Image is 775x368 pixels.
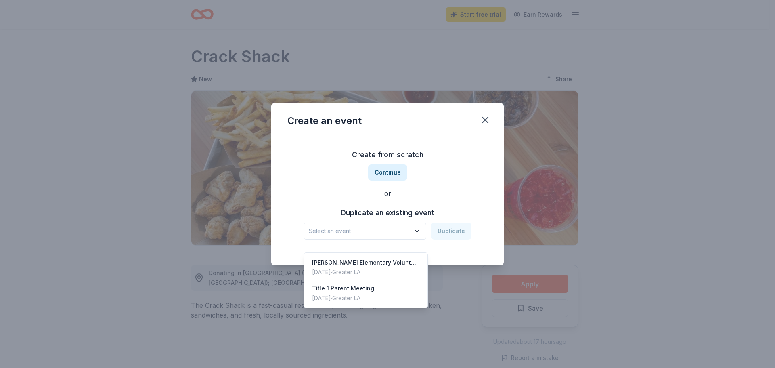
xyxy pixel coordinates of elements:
[312,293,374,303] div: [DATE] · Greater LA
[312,284,374,293] div: Title 1 Parent Meeting
[304,223,426,240] button: Select an event
[309,226,410,236] span: Select an event
[312,258,419,267] div: [PERSON_NAME] Elementary Volunteer Appreciation
[304,252,428,308] div: Select an event
[312,267,419,277] div: [DATE] · Greater LA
